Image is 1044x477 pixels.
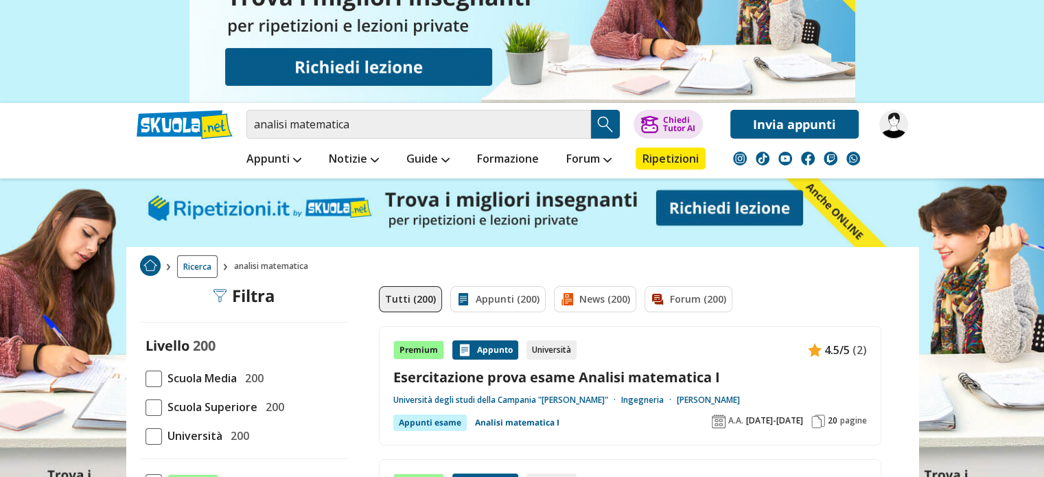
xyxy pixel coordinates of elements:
[852,341,867,359] span: (2)
[634,110,703,139] button: ChiediTutor AI
[636,148,706,170] a: Ripetizioni
[746,415,803,426] span: [DATE]-[DATE]
[403,148,453,172] a: Guide
[621,395,677,406] a: Ingegneria
[474,148,542,172] a: Formazione
[456,292,470,306] img: Appunti filtro contenuto
[846,152,860,165] img: WhatsApp
[162,369,237,387] span: Scuola Media
[393,340,444,360] div: Premium
[458,343,472,357] img: Appunti contenuto
[140,255,161,278] a: Home
[177,255,218,278] a: Ricerca
[162,427,222,445] span: Università
[662,116,695,132] div: Chiedi Tutor AI
[677,395,740,406] a: [PERSON_NAME]
[234,255,314,278] span: analisi matematica
[243,148,305,172] a: Appunti
[475,415,559,431] a: Analisi matematica I
[879,110,908,139] img: Ealtamirano
[801,152,815,165] img: facebook
[733,152,747,165] img: instagram
[526,340,577,360] div: Università
[325,148,382,172] a: Notizie
[450,286,546,312] a: Appunti (200)
[778,152,792,165] img: youtube
[393,395,621,406] a: Università degli studi della Campania "[PERSON_NAME]"
[840,415,867,426] span: pagine
[645,286,732,312] a: Forum (200)
[379,286,442,312] a: Tutti (200)
[240,369,264,387] span: 200
[560,292,574,306] img: News filtro contenuto
[712,415,726,428] img: Anno accademico
[756,152,769,165] img: tiktok
[730,110,859,139] a: Invia appunti
[728,415,743,426] span: A.A.
[828,415,837,426] span: 20
[225,427,249,445] span: 200
[260,398,284,416] span: 200
[554,286,636,312] a: News (200)
[393,415,467,431] div: Appunti esame
[393,368,867,386] a: Esercitazione prova esame Analisi matematica I
[193,336,216,355] span: 200
[811,415,825,428] img: Pagine
[824,341,850,359] span: 4.5/5
[213,286,275,305] div: Filtra
[162,398,257,416] span: Scuola Superiore
[146,336,189,355] label: Livello
[213,289,227,303] img: Filtra filtri mobile
[651,292,664,306] img: Forum filtro contenuto
[808,343,822,357] img: Appunti contenuto
[824,152,837,165] img: twitch
[140,255,161,276] img: Home
[563,148,615,172] a: Forum
[452,340,518,360] div: Appunto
